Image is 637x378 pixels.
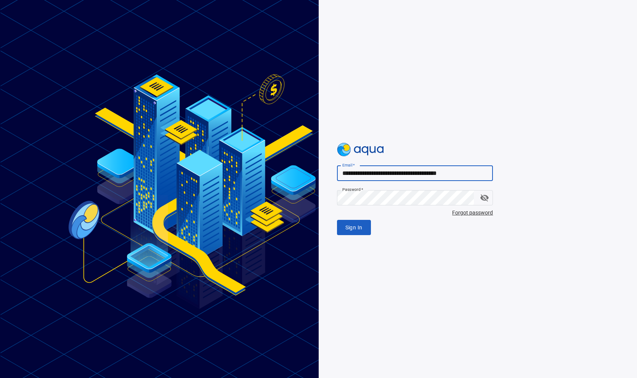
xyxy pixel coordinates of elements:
button: toggle password visibility [477,190,492,205]
span: Sign In [345,223,363,232]
label: Password [342,187,363,192]
img: AquaPlatformHeaderLogo.svg [337,143,384,157]
label: Email [342,162,355,168]
button: Sign In [337,220,371,235]
span: Forgot password [337,208,493,217]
